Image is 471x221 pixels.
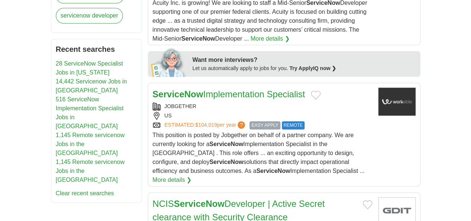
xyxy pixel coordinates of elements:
[181,35,215,42] strong: ServiceNow
[56,96,124,129] a: 516 ServiceNow Implementation Specialist Jobs in [GEOGRAPHIC_DATA]
[174,199,225,209] strong: ServiceNow
[192,56,416,64] div: Want more interviews?
[153,132,365,174] span: This position is posted by Jobgether on behalf of a partner company. We are currently looking for...
[256,168,290,174] strong: ServiceNow
[210,159,244,165] strong: ServiceNow
[165,121,247,129] a: ESTIMATED:$104,019per year?
[56,44,137,55] h2: Recent searches
[56,60,123,76] a: 28 ServiceNow Specialist Jobs in [US_STATE]
[56,8,123,23] a: servicenow developer
[238,121,245,129] span: ?
[153,102,372,110] div: JOBGETHER
[56,78,127,94] a: 14,442 Servicenow Jobs in [GEOGRAPHIC_DATA]
[209,141,243,147] strong: ServiceNow
[56,132,125,156] a: 1,145 Remote servicenow Jobs in the [GEOGRAPHIC_DATA]
[153,176,192,184] a: More details ❯
[363,200,372,209] button: Add to favorite jobs
[289,65,336,71] a: Try ApplyIQ now ❯
[311,91,321,100] button: Add to favorite jobs
[378,88,416,116] img: Company logo
[153,89,305,99] a: ServiceNowImplementation Specialist
[282,121,305,129] span: REMOTE
[56,159,125,183] a: 1,145 Remote servicenow Jobs in the [GEOGRAPHIC_DATA]
[251,34,290,43] a: More details ❯
[249,121,280,129] span: EASY APPLY
[56,190,114,196] a: Clear recent searches
[153,89,203,99] strong: ServiceNow
[151,47,187,77] img: apply-iq-scientist.png
[195,122,217,128] span: $104,019
[153,112,372,120] div: US
[192,64,416,72] div: Let us automatically apply to jobs for you.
